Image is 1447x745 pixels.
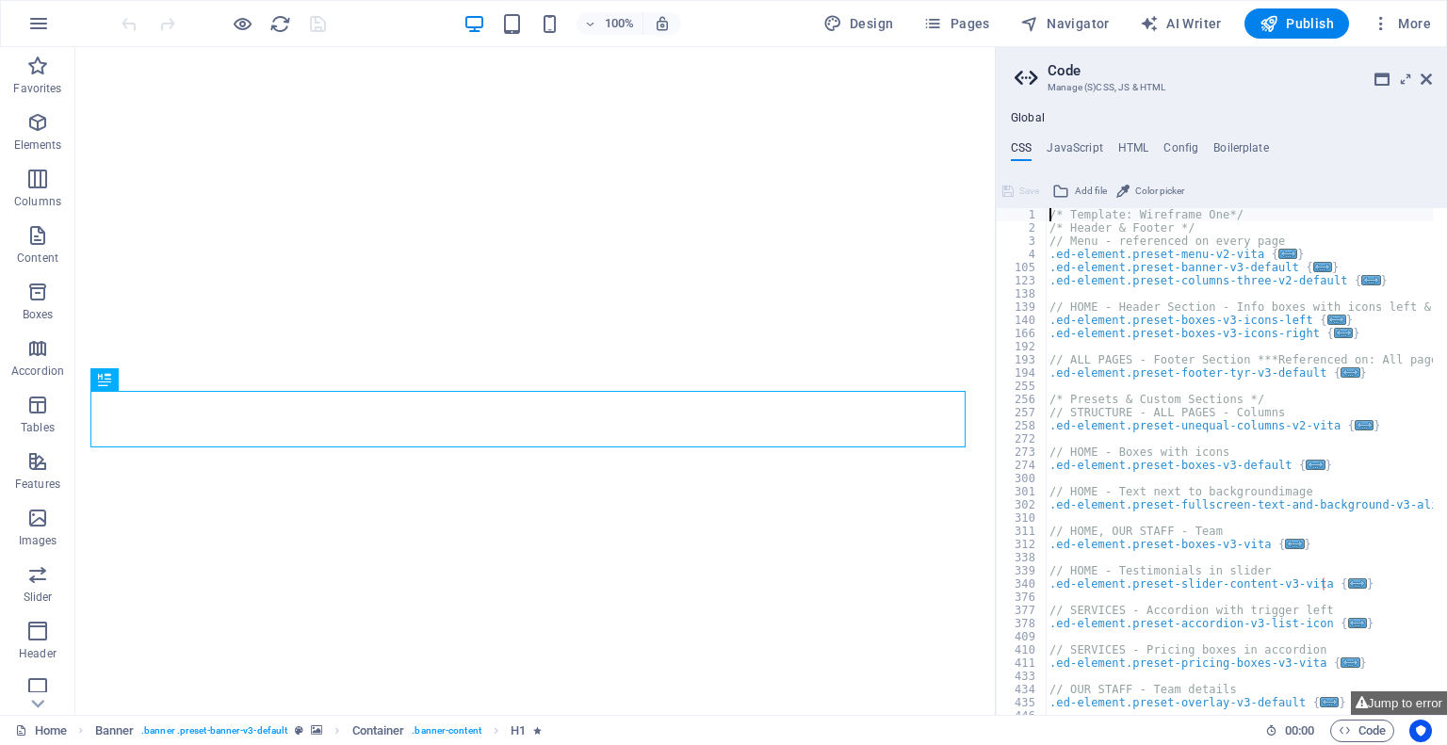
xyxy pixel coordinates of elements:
span: . banner-content [412,720,480,742]
div: 105 [997,261,1048,274]
span: ... [1327,315,1346,325]
button: Navigator [1013,8,1117,39]
div: 274 [997,459,1048,472]
i: This element contains a background [311,725,322,736]
span: Click to select. Double-click to edit [352,720,405,742]
span: ... [1362,275,1381,285]
div: 123 [997,274,1048,287]
div: 312 [997,538,1048,551]
p: Header [19,646,57,661]
div: 194 [997,366,1048,380]
p: Elements [14,138,62,153]
button: Jump to error [1351,691,1447,715]
button: Color picker [1114,180,1187,202]
span: ... [1341,367,1360,378]
h2: Code [1048,62,1432,79]
div: 411 [997,656,1048,670]
span: ... [1334,328,1353,338]
span: More [1372,14,1431,33]
button: More [1364,8,1439,39]
span: Pages [923,14,989,33]
span: AI Writer [1140,14,1222,33]
span: Add file [1075,180,1107,202]
button: Code [1330,720,1394,742]
div: 3 [997,235,1048,248]
span: Design [823,14,894,33]
div: 446 [997,709,1048,722]
div: 255 [997,380,1048,393]
button: reload [268,12,291,35]
div: 193 [997,353,1048,366]
h4: CSS [1011,141,1032,162]
p: Slider [24,590,53,605]
div: 1 [997,208,1048,221]
div: 273 [997,445,1048,459]
div: 257 [997,406,1048,419]
button: Add file [1049,180,1110,202]
div: 378 [997,617,1048,630]
div: 301 [997,485,1048,498]
div: 433 [997,670,1048,683]
p: Content [17,251,58,266]
span: ... [1348,618,1367,628]
span: : [1298,723,1301,737]
span: Code [1339,720,1386,742]
span: ... [1355,420,1374,430]
div: 258 [997,419,1048,432]
div: 409 [997,630,1048,643]
i: On resize automatically adjust zoom level to fit chosen device. [654,15,671,32]
div: 410 [997,643,1048,656]
div: 434 [997,683,1048,696]
span: Click to select. Double-click to edit [511,720,526,742]
h4: Global [1011,111,1045,126]
p: Tables [21,420,55,435]
span: ... [1348,578,1367,589]
div: 256 [997,393,1048,406]
h6: Session time [1265,720,1315,742]
div: 139 [997,300,1048,314]
button: Click here to leave preview mode and continue editing [231,12,253,35]
div: Design (Ctrl+Alt+Y) [816,8,902,39]
div: 377 [997,604,1048,617]
div: 435 [997,696,1048,709]
p: Columns [14,194,61,209]
div: 2 [997,221,1048,235]
h4: JavaScript [1047,141,1102,162]
span: 00 00 [1285,720,1314,742]
button: Pages [916,8,997,39]
div: 140 [997,314,1048,327]
i: Element contains an animation [533,725,542,736]
i: This element is a customizable preset [295,725,303,736]
div: 138 [997,287,1048,300]
button: Usercentrics [1409,720,1432,742]
h4: Boilerplate [1213,141,1269,162]
div: 338 [997,551,1048,564]
h4: Config [1163,141,1198,162]
h3: Manage (S)CSS, JS & HTML [1048,79,1394,96]
span: Navigator [1020,14,1110,33]
div: 300 [997,472,1048,485]
span: Click to select. Double-click to edit [95,720,135,742]
span: Publish [1260,14,1334,33]
div: 4 [997,248,1048,261]
div: 339 [997,564,1048,577]
div: 311 [997,525,1048,538]
span: ... [1307,460,1325,470]
div: 310 [997,511,1048,525]
nav: breadcrumb [95,720,543,742]
button: 100% [577,12,643,35]
h6: 100% [605,12,635,35]
div: 376 [997,591,1048,604]
button: Design [816,8,902,39]
div: 340 [997,577,1048,591]
button: Publish [1244,8,1349,39]
p: Favorites [13,81,61,96]
p: Accordion [11,364,64,379]
p: Features [15,477,60,492]
span: ... [1286,539,1305,549]
p: Boxes [23,307,54,322]
p: Images [19,533,57,548]
span: . banner .preset-banner-v3-default [141,720,287,742]
button: AI Writer [1132,8,1229,39]
div: 272 [997,432,1048,445]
